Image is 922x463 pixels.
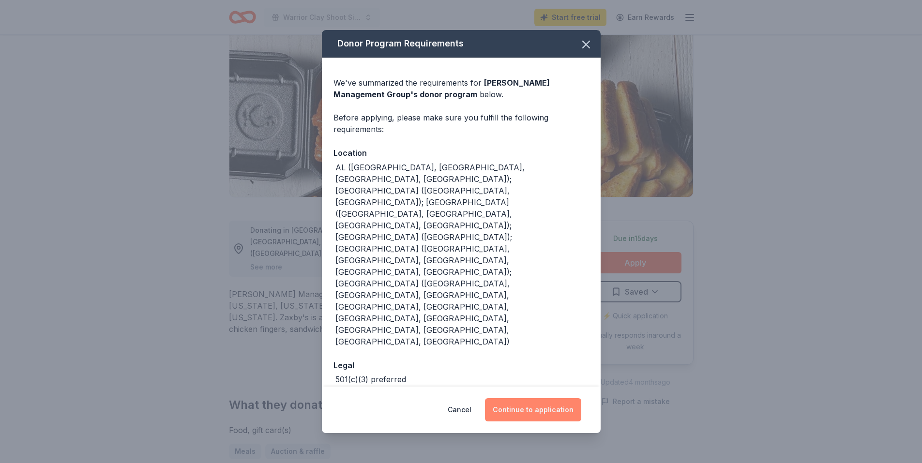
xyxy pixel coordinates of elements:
[333,359,589,372] div: Legal
[322,30,601,58] div: Donor Program Requirements
[335,373,406,385] div: 501(c)(3) preferred
[485,398,581,421] button: Continue to application
[333,112,589,135] div: Before applying, please make sure you fulfill the following requirements:
[333,147,589,159] div: Location
[335,162,589,347] div: AL ([GEOGRAPHIC_DATA], [GEOGRAPHIC_DATA], [GEOGRAPHIC_DATA], [GEOGRAPHIC_DATA]); [GEOGRAPHIC_DATA...
[448,398,471,421] button: Cancel
[333,77,589,100] div: We've summarized the requirements for below.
